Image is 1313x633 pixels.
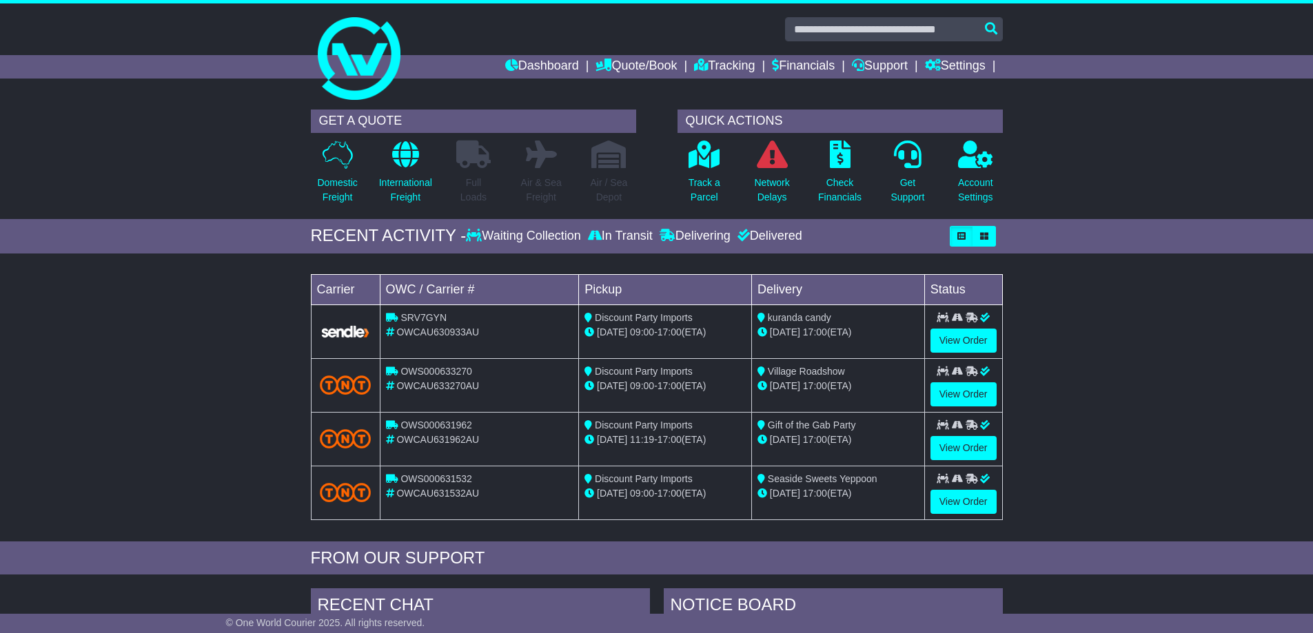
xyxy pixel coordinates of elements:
a: InternationalFreight [378,140,433,212]
span: © One World Courier 2025. All rights reserved. [226,617,425,628]
span: OWS000633270 [400,366,472,377]
span: 11:19 [630,434,654,445]
span: Village Roadshow [768,366,845,377]
div: Waiting Collection [466,229,584,244]
div: - (ETA) [584,325,746,340]
span: OWCAU630933AU [396,326,479,338]
span: Discount Party Imports [595,473,693,484]
p: Air / Sea Depot [591,176,628,205]
img: GetCarrierServiceLogo [320,324,371,339]
span: Discount Party Imports [595,419,693,430]
div: NOTICE BOARD [664,588,1003,625]
span: OWCAU631962AU [396,434,479,445]
td: Pickup [579,274,752,304]
p: International Freight [379,176,432,205]
a: Tracking [694,55,755,79]
a: Quote/Book [596,55,677,79]
img: TNT_Domestic.png [320,429,371,448]
a: AccountSettings [957,140,994,212]
div: QUICK ACTIONS [678,110,1003,133]
span: kuranda candy [768,312,831,323]
p: Get Support [890,176,924,205]
div: (ETA) [757,486,919,501]
a: Support [852,55,908,79]
a: Settings [925,55,986,79]
span: OWS000631532 [400,473,472,484]
span: Seaside Sweets Yeppoon [768,473,877,484]
span: 09:00 [630,326,654,338]
td: Carrier [311,274,380,304]
span: Discount Party Imports [595,366,693,377]
div: (ETA) [757,379,919,393]
p: Track a Parcel [689,176,720,205]
a: CheckFinancials [817,140,862,212]
span: 09:00 [630,488,654,499]
td: Delivery [751,274,924,304]
div: (ETA) [757,433,919,447]
span: [DATE] [770,380,800,391]
a: GetSupport [890,140,925,212]
p: Full Loads [456,176,491,205]
div: (ETA) [757,325,919,340]
span: 17:00 [658,380,682,391]
a: DomesticFreight [316,140,358,212]
img: TNT_Domestic.png [320,375,371,394]
a: NetworkDelays [753,140,790,212]
span: 17:00 [803,380,827,391]
span: [DATE] [770,434,800,445]
span: [DATE] [770,326,800,338]
span: 17:00 [803,326,827,338]
img: TNT_Domestic.png [320,483,371,501]
span: SRV7GYN [400,312,447,323]
span: 17:00 [803,488,827,499]
span: [DATE] [770,488,800,499]
span: Gift of the Gab Party [768,419,856,430]
a: View Order [930,436,997,460]
div: In Transit [584,229,656,244]
span: 09:00 [630,380,654,391]
span: OWCAU633270AU [396,380,479,391]
a: View Order [930,490,997,514]
span: [DATE] [597,380,627,391]
span: 17:00 [658,488,682,499]
span: 17:00 [803,434,827,445]
span: 17:00 [658,326,682,338]
a: View Order [930,329,997,353]
div: - (ETA) [584,379,746,393]
div: GET A QUOTE [311,110,636,133]
td: OWC / Carrier # [380,274,579,304]
div: RECENT CHAT [311,588,650,625]
a: Track aParcel [688,140,721,212]
p: Network Delays [754,176,789,205]
div: Delivering [656,229,734,244]
span: Discount Party Imports [595,312,693,323]
span: [DATE] [597,326,627,338]
div: Delivered [734,229,802,244]
div: RECENT ACTIVITY - [311,226,467,246]
span: OWS000631962 [400,419,472,430]
p: Check Financials [818,176,862,205]
span: OWCAU631532AU [396,488,479,499]
td: Status [924,274,1002,304]
p: Account Settings [958,176,993,205]
div: - (ETA) [584,486,746,501]
a: View Order [930,382,997,406]
span: 17:00 [658,434,682,445]
p: Air & Sea Freight [521,176,562,205]
a: Financials [772,55,835,79]
span: [DATE] [597,488,627,499]
p: Domestic Freight [317,176,357,205]
div: - (ETA) [584,433,746,447]
div: FROM OUR SUPPORT [311,548,1003,568]
span: [DATE] [597,434,627,445]
a: Dashboard [505,55,579,79]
